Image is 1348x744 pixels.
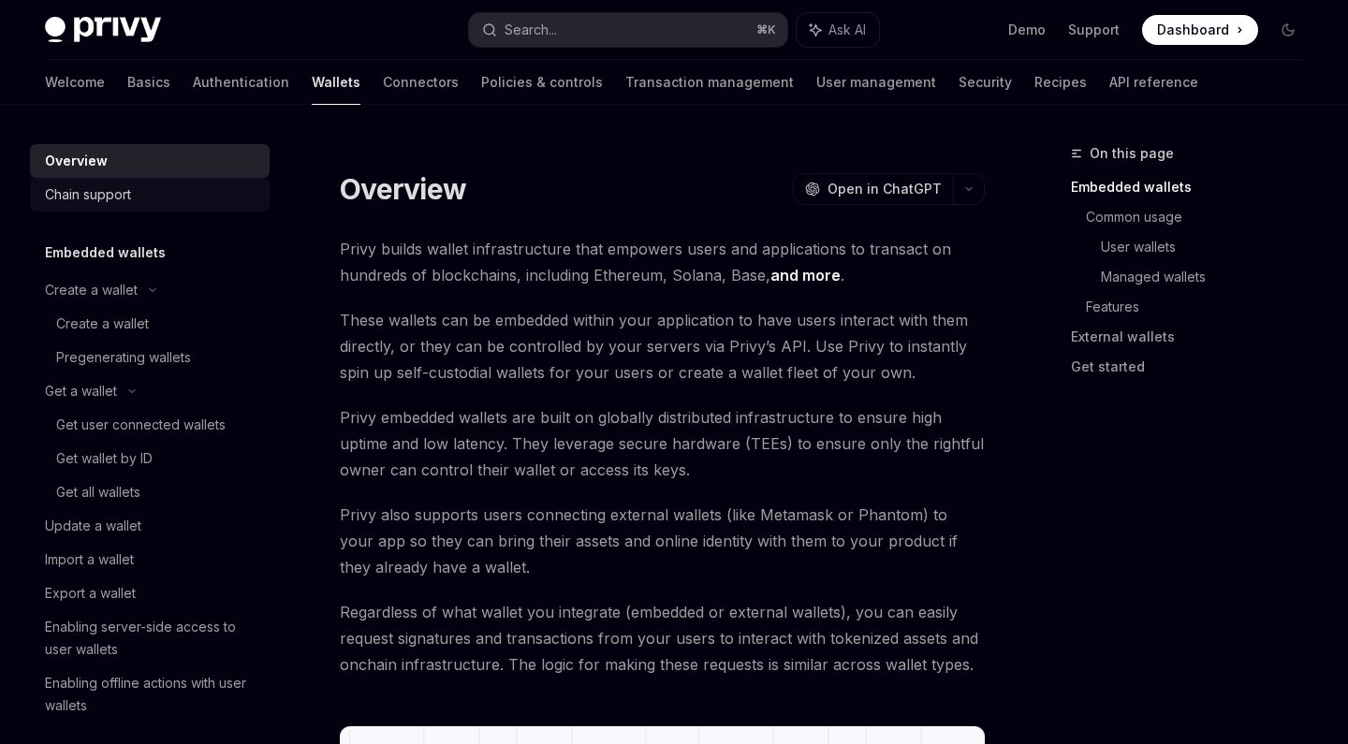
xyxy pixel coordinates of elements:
[340,599,985,678] span: Regardless of what wallet you integrate (embedded or external wallets), you can easily request si...
[1071,352,1318,382] a: Get started
[816,60,936,105] a: User management
[30,307,270,341] a: Create a wallet
[481,60,603,105] a: Policies & controls
[1109,60,1198,105] a: API reference
[56,481,140,503] div: Get all wallets
[1071,322,1318,352] a: External wallets
[30,576,270,610] a: Export a wallet
[45,279,138,301] div: Create a wallet
[756,22,776,37] span: ⌘ K
[30,341,270,374] a: Pregenerating wallets
[30,442,270,475] a: Get wallet by ID
[193,60,289,105] a: Authentication
[30,178,270,212] a: Chain support
[56,346,191,369] div: Pregenerating wallets
[797,13,879,47] button: Ask AI
[1071,172,1318,202] a: Embedded wallets
[127,60,170,105] a: Basics
[1068,21,1120,39] a: Support
[312,60,360,105] a: Wallets
[30,475,270,509] a: Get all wallets
[1101,232,1318,262] a: User wallets
[959,60,1012,105] a: Security
[56,447,153,470] div: Get wallet by ID
[505,19,557,41] div: Search...
[30,543,270,576] a: Import a wallet
[45,380,117,402] div: Get a wallet
[340,404,985,483] span: Privy embedded wallets are built on globally distributed infrastructure to ensure high uptime and...
[1101,262,1318,292] a: Managed wallets
[45,150,108,172] div: Overview
[45,672,258,717] div: Enabling offline actions with user wallets
[469,13,786,47] button: Search...⌘K
[30,610,270,666] a: Enabling server-side access to user wallets
[340,307,985,386] span: These wallets can be embedded within your application to have users interact with them directly, ...
[793,173,953,205] button: Open in ChatGPT
[56,313,149,335] div: Create a wallet
[56,414,226,436] div: Get user connected wallets
[45,60,105,105] a: Welcome
[1142,15,1258,45] a: Dashboard
[340,172,466,206] h1: Overview
[1273,15,1303,45] button: Toggle dark mode
[340,502,985,580] span: Privy also supports users connecting external wallets (like Metamask or Phantom) to your app so t...
[625,60,794,105] a: Transaction management
[1090,142,1174,165] span: On this page
[45,17,161,43] img: dark logo
[1086,292,1318,322] a: Features
[45,548,134,571] div: Import a wallet
[828,21,866,39] span: Ask AI
[1008,21,1046,39] a: Demo
[30,666,270,722] a: Enabling offline actions with user wallets
[770,266,841,285] a: and more
[1086,202,1318,232] a: Common usage
[45,616,258,661] div: Enabling server-side access to user wallets
[45,183,131,206] div: Chain support
[340,236,985,288] span: Privy builds wallet infrastructure that empowers users and applications to transact on hundreds o...
[45,582,136,605] div: Export a wallet
[1157,21,1229,39] span: Dashboard
[828,180,942,198] span: Open in ChatGPT
[383,60,459,105] a: Connectors
[30,144,270,178] a: Overview
[30,509,270,543] a: Update a wallet
[45,515,141,537] div: Update a wallet
[1034,60,1087,105] a: Recipes
[45,241,166,264] h5: Embedded wallets
[30,408,270,442] a: Get user connected wallets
